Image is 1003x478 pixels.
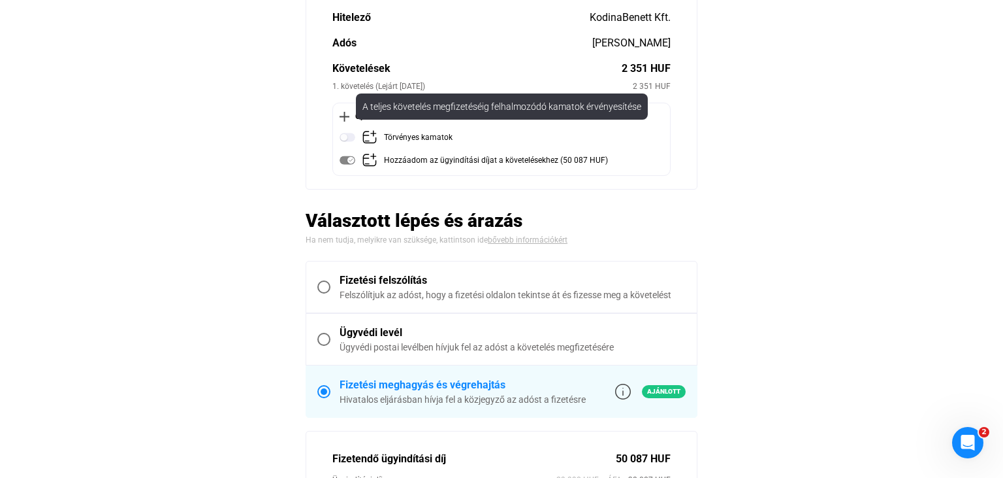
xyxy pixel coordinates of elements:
[615,384,686,400] a: info-grey-outlineAjánlott
[340,152,355,168] img: toggle-on-disabled
[356,94,648,120] div: A teljes követelés megfizetéséig felhalmozódó kamatok érvényesítése
[616,451,671,467] div: 50 087 HUF
[488,235,567,245] a: bővebb információkért
[332,61,622,77] div: Követelések
[340,377,586,393] div: Fizetési meghagyás és végrehajtás
[340,110,663,123] div: Opcionális követelések
[979,427,989,437] span: 2
[622,61,671,77] div: 2 351 HUF
[332,451,616,467] div: Fizetendő ügyindítási díj
[306,235,488,245] span: Ha nem tudja, melyikre van szüksége, kattintson ide
[615,384,631,400] img: info-grey-outline
[952,427,983,458] iframe: Intercom live chat
[642,385,686,398] span: Ajánlott
[340,341,686,354] div: Ügyvédi postai levélben hívjuk fel az adóst a követelés megfizetésére
[332,80,633,93] div: 1. követelés (Lejárt [DATE])
[340,129,355,145] img: toggle-off
[633,80,671,93] div: 2 351 HUF
[340,112,349,122] img: plus-black
[340,288,686,301] div: Felszólítjuk az adóst, hogy a fizetési oldalon tekintse át és fizesse meg a követelést
[592,35,671,51] div: [PERSON_NAME]
[340,325,686,341] div: Ügyvédi levél
[340,393,586,406] div: Hivatalos eljárásban hívja fel a közjegyző az adóst a fizetésre
[306,209,697,232] h2: Választott lépés és árazás
[384,129,453,146] div: Törvényes kamatok
[384,152,608,169] div: Hozzáadom az ügyindítási díjat a követelésekhez (50 087 HUF)
[332,35,592,51] div: Adós
[590,10,671,26] div: KodinaBenett Kft.
[362,129,377,145] img: add-claim
[332,10,590,26] div: Hitelező
[340,273,686,288] div: Fizetési felszólítás
[362,152,377,168] img: add-claim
